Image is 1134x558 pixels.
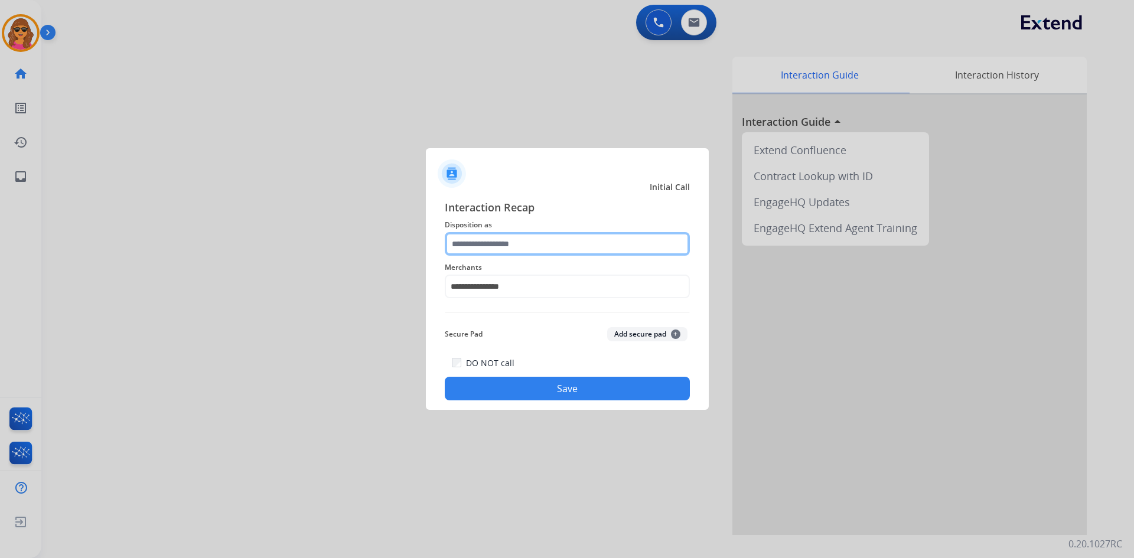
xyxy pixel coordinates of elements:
[1068,537,1122,551] p: 0.20.1027RC
[445,312,690,313] img: contact-recap-line.svg
[438,159,466,188] img: contactIcon
[445,218,690,232] span: Disposition as
[445,327,483,341] span: Secure Pad
[607,327,687,341] button: Add secure pad+
[445,377,690,400] button: Save
[466,357,514,369] label: DO NOT call
[671,329,680,339] span: +
[445,199,690,218] span: Interaction Recap
[650,181,690,193] span: Initial Call
[445,260,690,275] span: Merchants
